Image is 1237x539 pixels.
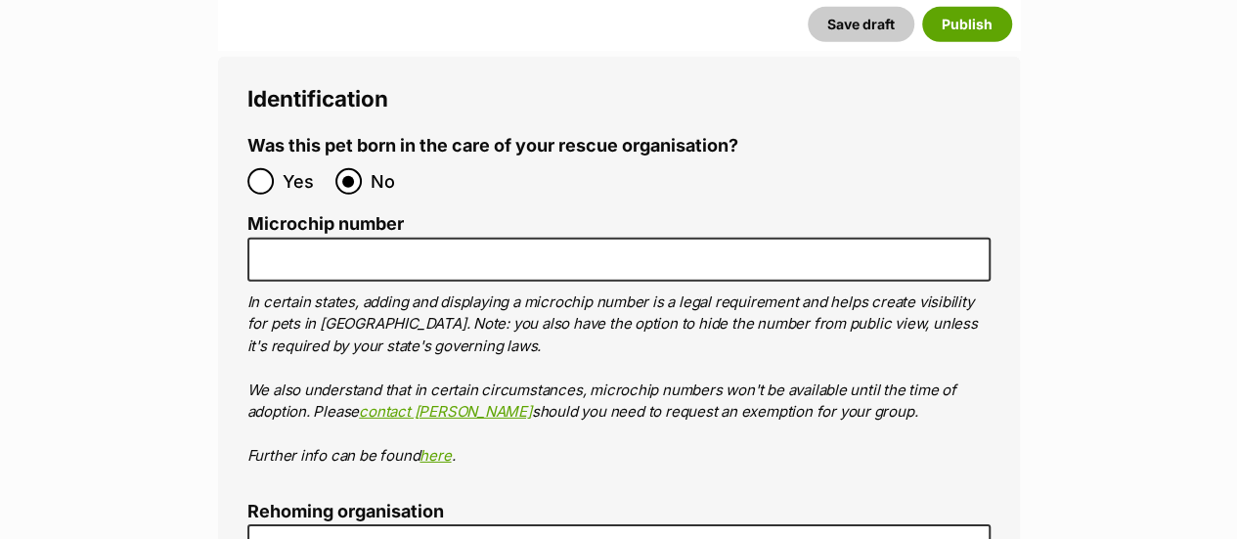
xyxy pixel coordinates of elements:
label: Rehoming organisation [247,502,991,522]
button: Publish [922,7,1012,42]
button: Save draft [808,7,914,42]
a: contact [PERSON_NAME] [359,402,532,421]
label: Microchip number [247,214,991,235]
a: here [420,446,451,465]
span: Identification [247,85,388,112]
p: In certain states, adding and displaying a microchip number is a legal requirement and helps crea... [247,292,991,468]
label: Was this pet born in the care of your rescue organisation? [247,136,738,157]
span: No [371,168,414,195]
span: Yes [283,168,326,195]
